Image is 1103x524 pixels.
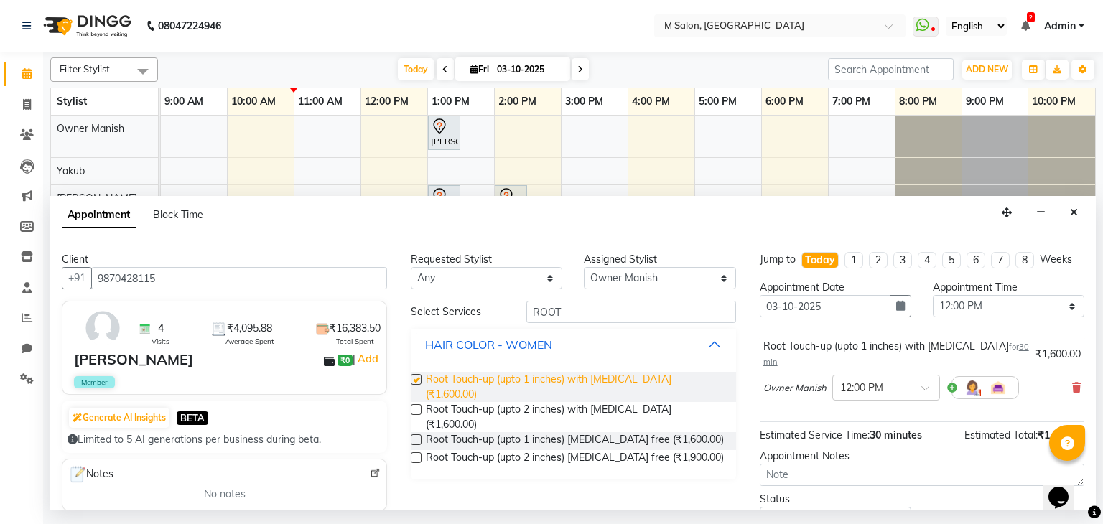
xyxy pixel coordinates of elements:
[1015,252,1034,268] li: 8
[1064,202,1084,224] button: Close
[964,379,981,396] img: Hairdresser.png
[966,64,1008,75] span: ADD NEW
[562,91,607,112] a: 3:00 PM
[1038,429,1084,441] span: ₹1,600.00
[398,58,434,80] span: Today
[695,91,740,112] a: 5:00 PM
[1027,12,1035,22] span: 2
[62,202,136,228] span: Appointment
[805,253,835,268] div: Today
[933,280,1084,295] div: Appointment Time
[225,336,274,347] span: Average Spent
[584,252,735,267] div: Assigned Stylist
[495,91,540,112] a: 2:00 PM
[760,429,870,441] span: Estimated Service Time:
[870,429,922,441] span: 30 minutes
[411,252,562,267] div: Requested Stylist
[69,408,169,428] button: Generate AI Insights
[153,208,203,221] span: Block Time
[74,376,115,388] span: Member
[62,267,92,289] button: +91
[467,64,493,75] span: Fri
[57,164,85,177] span: Yakub
[763,381,827,396] span: Owner Manish
[62,252,387,267] div: Client
[962,91,1007,112] a: 9:00 PM
[227,321,272,336] span: ₹4,095.88
[762,91,807,112] a: 6:00 PM
[526,301,736,323] input: Search by service name
[426,402,724,432] span: Root Touch-up (upto 2 inches) with [MEDICAL_DATA] (₹1,600.00)
[426,372,724,402] span: Root Touch-up (upto 1 inches) with [MEDICAL_DATA] (₹1,600.00)
[893,252,912,268] li: 3
[1044,19,1076,34] span: Admin
[68,432,381,447] div: Limited to 5 AI generations per business during beta.
[991,252,1010,268] li: 7
[760,280,911,295] div: Appointment Date
[400,304,516,319] div: Select Services
[416,332,730,357] button: HAIR COLOR - WOMEN
[57,192,137,205] span: [PERSON_NAME]
[330,321,381,336] span: ₹16,383.50
[152,336,169,347] span: Visits
[294,91,346,112] a: 11:00 AM
[355,350,381,368] a: Add
[964,429,1038,441] span: Estimated Total:
[428,91,473,112] a: 1:00 PM
[82,307,124,349] img: avatar
[338,355,353,366] span: ₹0
[760,252,796,267] div: Jump to
[177,411,208,425] span: BETA
[760,492,911,507] div: Status
[1035,347,1081,362] div: ₹1,600.00
[1040,252,1072,267] div: Weeks
[429,118,459,148] div: [PERSON_NAME] ., TK01, 01:00 PM-01:30 PM, FACIALS - Mango Mousse 3000
[37,6,135,46] img: logo
[962,60,1012,80] button: ADD NEW
[628,91,674,112] a: 4:00 PM
[425,336,552,353] div: HAIR COLOR - WOMEN
[68,465,113,484] span: Notes
[91,267,387,289] input: Search by Name/Mobile/Email/Code
[829,91,874,112] a: 7:00 PM
[1043,467,1089,510] iframe: chat widget
[990,379,1007,396] img: Interior.png
[1028,91,1079,112] a: 10:00 PM
[760,449,1084,464] div: Appointment Notes
[918,252,936,268] li: 4
[57,95,87,108] span: Stylist
[1021,19,1030,32] a: 2
[57,122,124,135] span: Owner Manish
[361,91,412,112] a: 12:00 PM
[158,321,164,336] span: 4
[74,349,193,370] div: [PERSON_NAME]
[204,487,246,502] span: No notes
[426,432,724,450] span: Root Touch-up (upto 1 inches) [MEDICAL_DATA] free (₹1,600.00)
[967,252,985,268] li: 6
[844,252,863,268] li: 1
[228,91,279,112] a: 10:00 AM
[942,252,961,268] li: 5
[869,252,888,268] li: 2
[336,336,374,347] span: Total Spent
[60,63,110,75] span: Filter Stylist
[161,91,207,112] a: 9:00 AM
[760,295,890,317] input: yyyy-mm-dd
[426,450,724,468] span: Root Touch-up (upto 2 inches) [MEDICAL_DATA] free (₹1,900.00)
[496,187,526,217] div: [PERSON_NAME] ., TK03, 02:00 PM-02:30 PM, NANOSHINE LUXURY TREATMENT - Medium 9000
[158,6,221,46] b: 08047224946
[493,59,564,80] input: 2025-10-03
[895,91,941,112] a: 8:00 PM
[353,350,381,368] span: |
[429,187,459,217] div: [PERSON_NAME], TK02, 01:00 PM-01:30 PM, HAIR & SCALP TREATMENT - WOMEN - Organic Scalp Spa 2500
[828,58,954,80] input: Search Appointment
[763,339,1030,369] div: Root Touch-up (upto 1 inches) with [MEDICAL_DATA]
